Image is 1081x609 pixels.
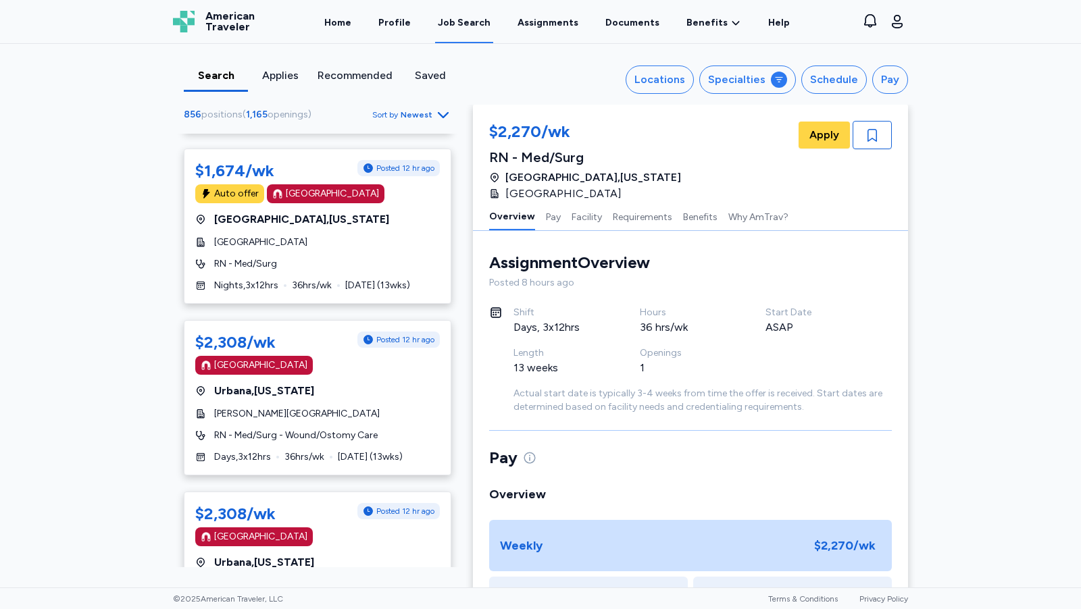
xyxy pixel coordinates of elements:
span: (52 Weeks) [811,587,866,604]
span: [DATE] ( 13 wks) [338,450,403,464]
div: $2,270/wk [489,121,681,145]
span: Benefits [686,16,728,30]
div: $2,308/wk [195,503,276,525]
span: [GEOGRAPHIC_DATA] [214,236,307,249]
span: ( 13 Weeks) [609,587,659,604]
div: ( ) [184,108,317,122]
button: Why AmTrav? [728,202,788,230]
div: Openings [640,346,734,360]
div: Hours [640,306,734,319]
button: Schedule [801,65,867,94]
div: Auto offer [214,187,259,201]
div: Start Date [765,306,859,319]
div: Assignment Overview [489,252,650,273]
div: Specialties [708,72,765,88]
div: Recommended [318,68,393,84]
span: RN - Med/Surg - Wound/Ostomy Care [214,429,378,442]
span: [GEOGRAPHIC_DATA] [505,186,622,202]
span: 36 hrs/wk [284,450,324,464]
span: Assignment Total [518,587,607,604]
span: RN - Med/Surg [214,257,277,271]
div: ASAP [765,319,859,336]
div: Locations [634,72,685,88]
span: Annual Equivalent [720,587,809,604]
span: Newest [401,109,432,120]
span: 1,165 [246,109,268,120]
span: 856 [184,109,201,120]
span: Days , 3 x 12 hrs [214,450,271,464]
div: 36 hrs/wk [640,319,734,336]
span: 36 hrs/wk [292,279,332,292]
span: Posted 12 hr ago [376,334,434,345]
div: Applies [253,68,307,84]
div: Shift [513,306,607,319]
span: Apply [809,127,839,143]
span: [GEOGRAPHIC_DATA] , [US_STATE] [214,211,389,228]
div: Overview [489,485,892,504]
div: Posted 8 hours ago [489,276,892,290]
div: Job Search [438,16,491,30]
span: [PERSON_NAME][GEOGRAPHIC_DATA] [214,407,380,421]
div: [GEOGRAPHIC_DATA] [214,359,307,372]
div: Days, 3x12hrs [513,319,607,336]
button: Locations [626,65,694,94]
span: Posted 12 hr ago [376,506,434,517]
div: [GEOGRAPHIC_DATA] [214,530,307,544]
span: Posted 12 hr ago [376,163,434,174]
a: Job Search [435,1,493,43]
div: 13 weeks [513,360,607,376]
div: 1 [640,360,734,376]
a: Benefits [686,16,741,30]
button: Pay [872,65,908,94]
div: $2,308/wk [195,332,276,353]
div: RN - Med/Surg [489,148,681,167]
div: Pay [881,72,899,88]
div: Length [513,346,607,360]
div: Search [189,68,243,84]
span: American Traveler [205,11,255,32]
div: Actual start date is typically 3-4 weeks from time the offer is received. Start dates are determi... [513,387,892,414]
a: Privacy Policy [859,594,908,604]
div: $2,270 /wk [809,531,881,560]
span: openings [268,109,308,120]
a: Terms & Conditions [768,594,838,604]
span: Urbana , [US_STATE] [214,554,314,571]
button: Specialties [699,65,796,94]
span: © 2025 American Traveler, LLC [173,593,283,604]
span: Urbana , [US_STATE] [214,383,314,399]
span: [DATE] ( 13 wks) [345,279,410,292]
span: positions [201,109,243,120]
span: Sort by [372,109,398,120]
div: $1,674/wk [195,160,274,182]
button: Overview [489,202,535,230]
div: Weekly [500,536,543,555]
span: Nights , 3 x 12 hrs [214,279,278,292]
div: Schedule [810,72,858,88]
button: Apply [799,122,850,149]
div: [GEOGRAPHIC_DATA] [286,187,379,201]
button: Pay [546,202,561,230]
button: Sort byNewest [372,107,451,123]
button: Facility [572,202,602,230]
button: Requirements [613,202,672,230]
button: Benefits [683,202,718,230]
span: Pay [489,447,518,469]
div: Saved [403,68,457,84]
img: Logo [173,11,195,32]
span: [GEOGRAPHIC_DATA] , [US_STATE] [505,169,681,186]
